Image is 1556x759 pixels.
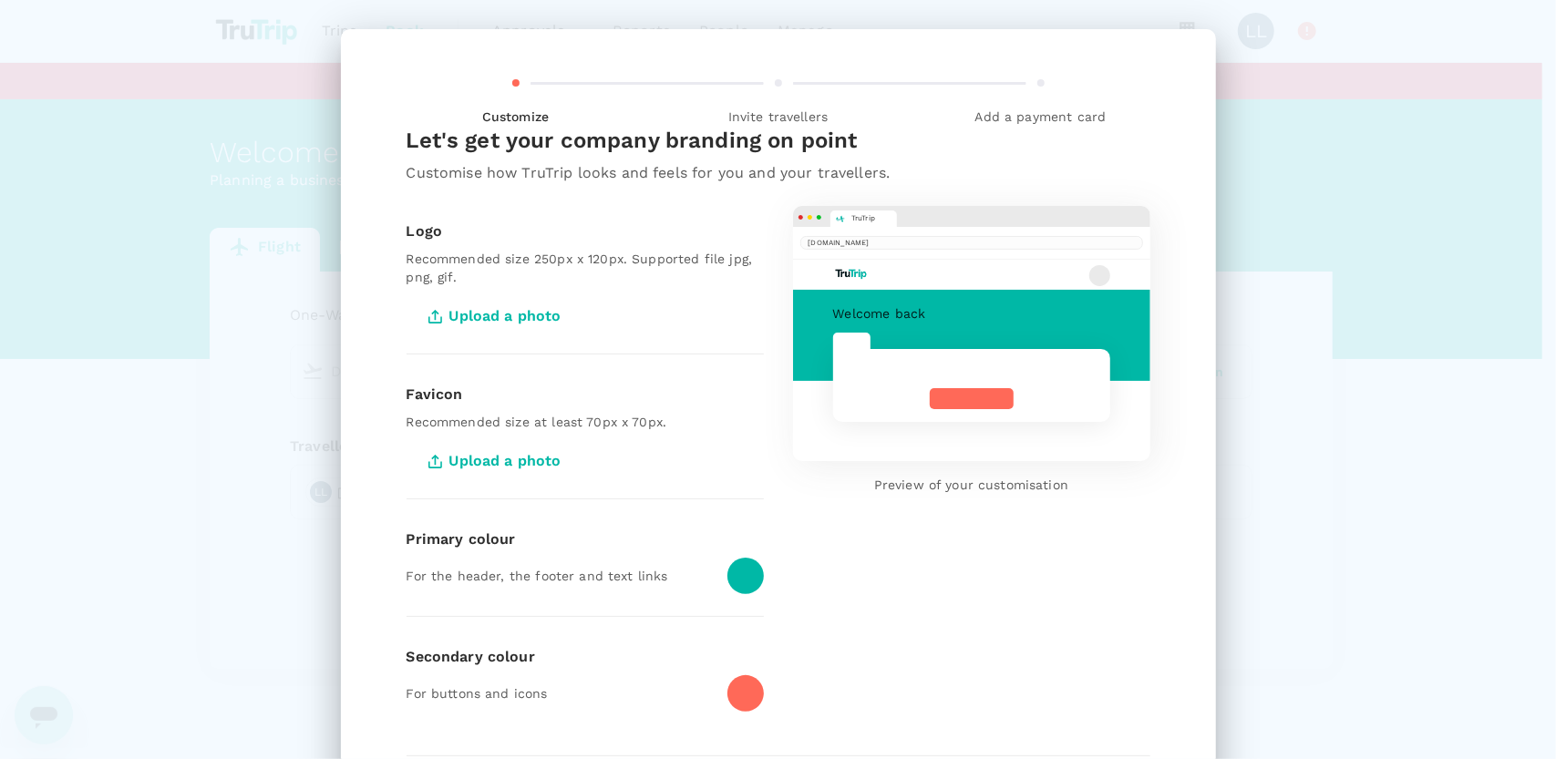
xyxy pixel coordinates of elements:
span: Upload a photo [407,293,587,339]
img: trutrip favicon [835,214,847,224]
span: [DOMAIN_NAME] [800,236,1143,250]
span: Customize [392,108,640,126]
div: Favicon [407,384,764,405]
div: Secondary colour [407,646,764,668]
span: Invite travellers [654,108,902,126]
span: TruTrip [851,213,875,223]
div: Let's get your company branding on point [407,126,1150,162]
p: Preview of your customisation [793,476,1150,494]
p: Customise how TruTrip looks and feels for you and your travellers. [407,162,1150,184]
p: For buttons and icons [407,684,713,703]
div: Logo [407,221,764,242]
p: Recommended size at least 70px x 70px. [407,413,764,431]
span: Add a payment card [917,108,1165,126]
p: Recommended size 250px x 120px. Supported file jpg, png, gif. [407,250,764,286]
p: For the header, the footer and text links [407,567,713,585]
div: Primary colour [407,528,764,550]
img: company logo [833,266,871,282]
span: Upload a photo [407,438,587,484]
div: Welcome back [833,304,1110,323]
